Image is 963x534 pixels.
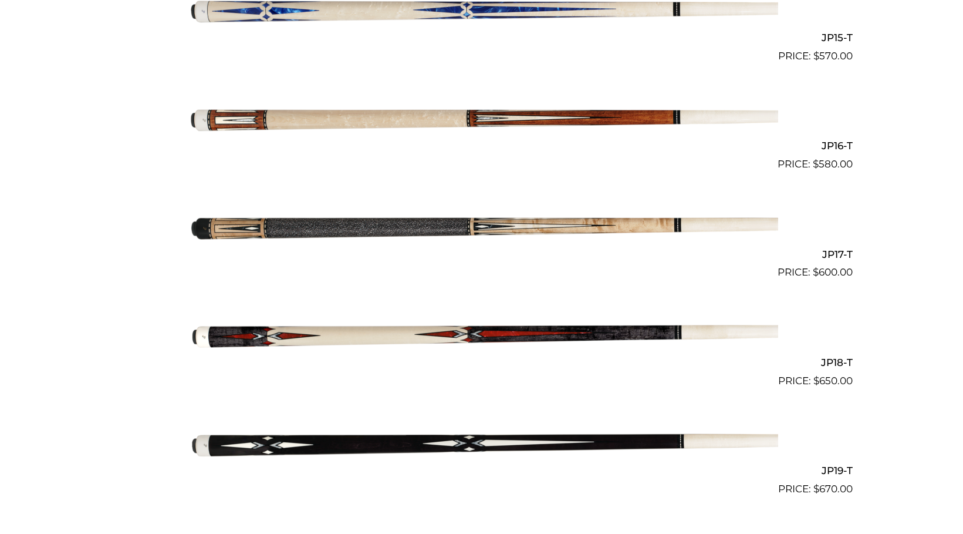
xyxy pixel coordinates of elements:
img: JP19-T [185,394,778,492]
bdi: 570.00 [813,50,853,62]
span: $ [813,266,819,278]
img: JP17-T [185,177,778,276]
span: $ [813,375,819,387]
bdi: 670.00 [813,483,853,495]
span: $ [813,158,819,170]
h2: JP15-T [111,26,853,48]
h2: JP17-T [111,243,853,265]
bdi: 580.00 [813,158,853,170]
span: $ [813,483,819,495]
bdi: 600.00 [813,266,853,278]
h2: JP19-T [111,460,853,482]
img: JP18-T [185,285,778,384]
bdi: 650.00 [813,375,853,387]
a: JP19-T $670.00 [111,394,853,497]
a: JP16-T $580.00 [111,69,853,172]
h2: JP18-T [111,351,853,373]
a: JP17-T $600.00 [111,177,853,280]
span: $ [813,50,819,62]
a: JP18-T $650.00 [111,285,853,388]
img: JP16-T [185,69,778,167]
h2: JP16-T [111,135,853,157]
